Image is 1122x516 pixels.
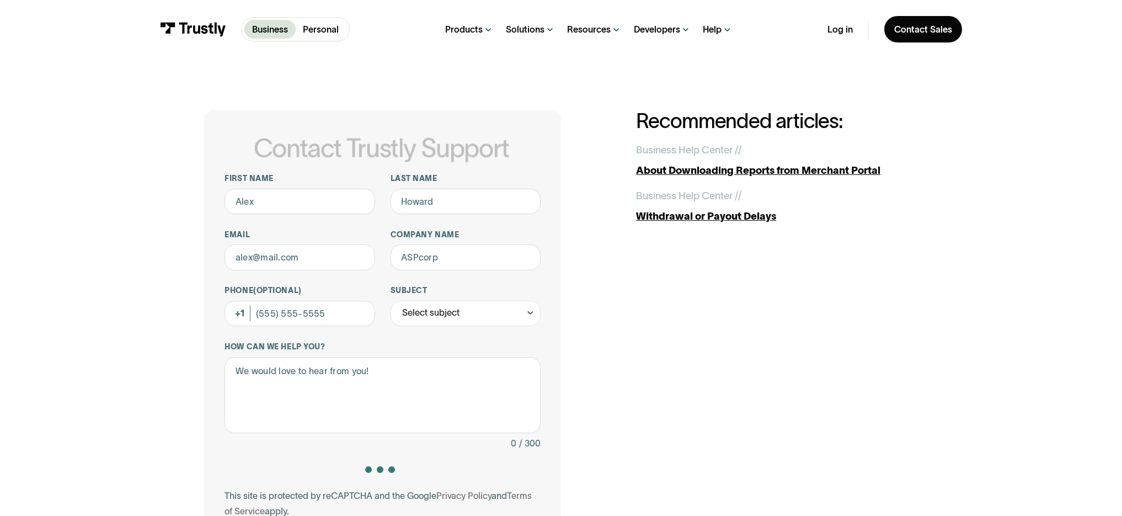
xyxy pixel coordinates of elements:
div: About Downloading Reports from Merchant Portal [636,163,917,178]
label: Email [225,230,375,240]
h2: Recommended articles: [636,110,917,132]
div: Developers [634,24,680,35]
h1: Contact Trustly Support [222,134,541,162]
div: Business Help Center / [636,188,738,204]
div: / [738,142,741,158]
input: Howard [391,189,541,214]
label: Phone [225,285,375,295]
div: 0 [511,436,516,451]
div: Help [703,24,722,35]
label: Last name [391,173,541,183]
a: Business [244,20,296,38]
div: / 300 [519,436,541,451]
input: ASPcorp [391,244,541,270]
a: Contact Sales [884,16,963,43]
div: Solutions [506,24,544,35]
div: Products [445,24,483,35]
a: Log in [827,24,853,35]
a: Business Help Center //Withdrawal or Payout Delays [636,188,917,224]
div: Contact Sales [894,24,952,35]
label: First name [225,173,375,183]
a: Personal [296,20,347,38]
input: alex@mail.com [225,244,375,270]
span: (Optional) [253,286,302,295]
div: Resources [567,24,611,35]
div: Select subject [402,305,460,321]
div: / [738,188,741,204]
p: Personal [303,23,339,36]
div: Withdrawal or Payout Delays [636,209,917,224]
a: Business Help Center //About Downloading Reports from Merchant Portal [636,142,917,178]
img: Trustly Logo [160,22,226,36]
a: Privacy Policy [436,491,491,501]
p: Business [252,23,288,36]
label: Subject [391,285,541,295]
div: Business Help Center / [636,142,738,158]
input: Alex [225,189,375,214]
label: How can we help you? [225,342,541,352]
label: Company name [391,230,541,240]
input: (555) 555-5555 [225,301,375,326]
div: Select subject [391,301,541,326]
